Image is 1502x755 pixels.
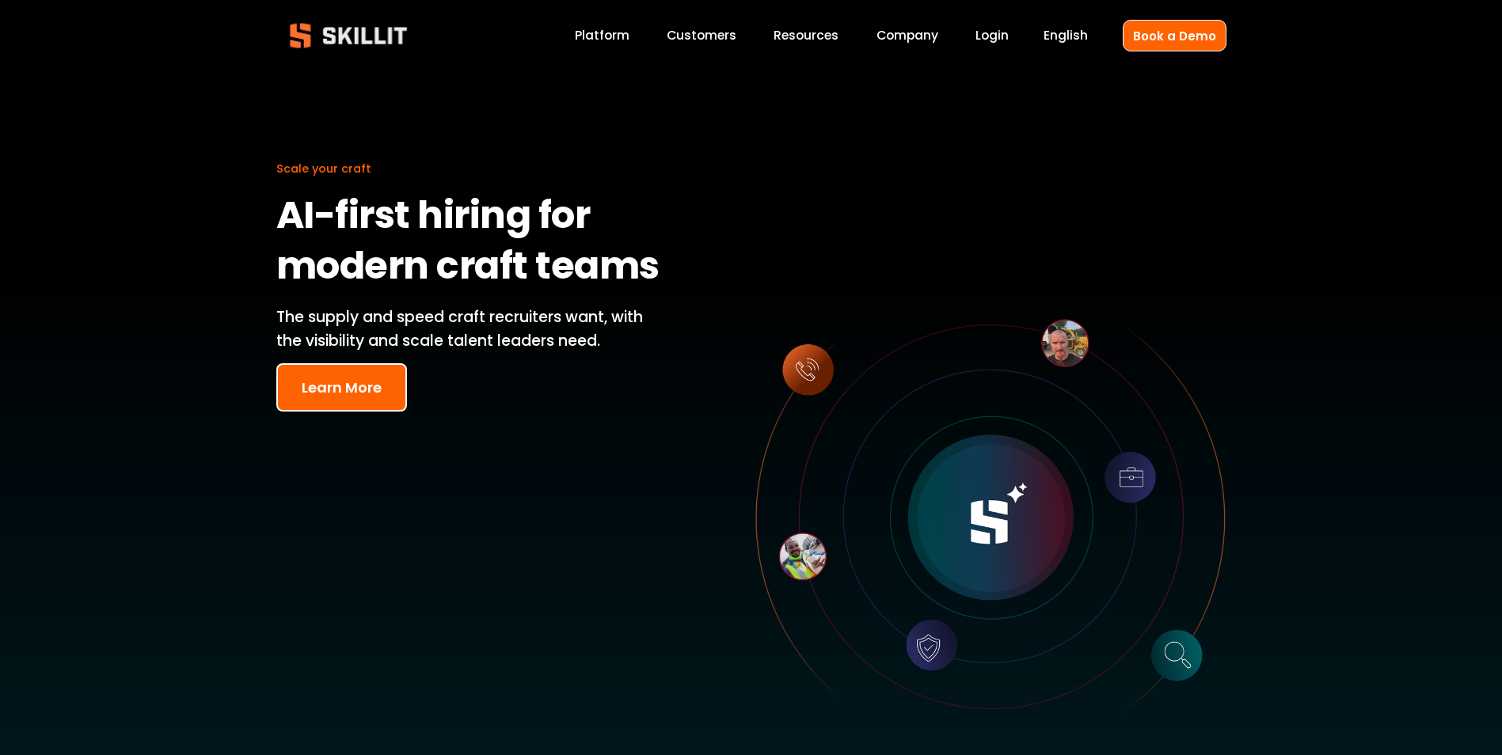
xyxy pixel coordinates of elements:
[774,25,838,47] a: folder dropdown
[975,25,1009,47] a: Login
[276,12,420,59] img: Skillit
[1044,25,1088,47] div: language picker
[276,305,667,354] p: The supply and speed craft recruiters want, with the visibility and scale talent leaders need.
[667,25,736,47] a: Customers
[1044,26,1088,44] span: English
[575,25,629,47] a: Platform
[876,25,938,47] a: Company
[1123,20,1226,51] a: Book a Demo
[276,186,660,302] strong: AI-first hiring for modern craft teams
[774,26,838,44] span: Resources
[276,363,407,412] button: Learn More
[276,161,371,176] span: Scale your craft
